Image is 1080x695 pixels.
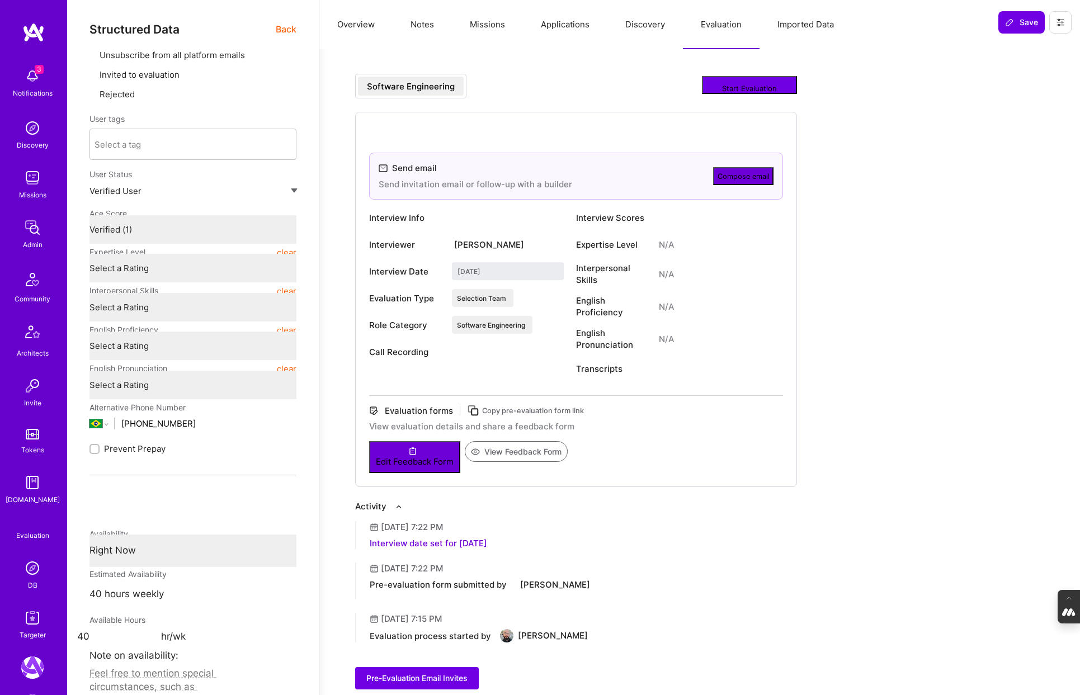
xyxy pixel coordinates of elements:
div: Interview Date [369,266,443,277]
span: Invited to evaluation [100,69,180,80]
button: Pre-Evaluation Email Invites [355,667,479,689]
div: Evaluation Type [369,292,443,304]
div: Interview Scores [576,209,783,226]
button: clear [277,242,296,262]
div: Notifications [13,87,53,99]
div: English Pronunciation [576,327,650,351]
div: Admin [23,239,43,250]
span: Rejected [100,89,135,100]
span: 3 [35,65,44,74]
span: Alternative Phone Number [89,403,186,412]
div: N/A [659,268,674,280]
div: Missions [19,189,46,201]
div: [DATE] 7:22 PM [381,521,443,533]
div: Role Category [369,319,443,331]
div: Send email [392,162,437,174]
a: A.Team: Leading A.Team's Marketing & DemandGen [18,656,46,679]
div: Evaluation [16,529,49,541]
a: View Feedback Form [465,441,568,473]
img: Invite [21,375,44,397]
div: Availability [89,524,296,544]
div: N/A [659,301,674,313]
span: Back [276,22,296,36]
div: Estimated Availability [89,564,296,584]
img: tokens [26,429,39,439]
img: Admin Search [21,557,44,579]
div: Discovery [17,139,49,151]
div: Interviewer [369,239,443,250]
div: 40 hours weekly [89,585,296,603]
span: Unsubscribe from all platform emails [100,50,245,60]
div: Available Hours [89,610,173,630]
button: clear [277,320,296,340]
div: View evaluation details and share a feedback form [369,420,783,432]
input: +1 (000) 000-0000 [121,409,296,438]
img: discovery [21,117,44,139]
div: Interpersonal Skills [576,262,650,286]
div: [PERSON_NAME] [520,579,590,590]
i: icon SelectionTeam [29,521,37,529]
div: DB [28,579,37,591]
div: Tokens [21,444,44,456]
div: [DATE] 7:15 PM [381,613,442,625]
div: [DATE] 7:22 PM [381,562,443,574]
button: Start Evaluation [702,76,797,94]
div: Evaluation process started by [370,630,491,642]
span: Save [1005,17,1038,28]
img: teamwork [21,167,44,189]
div: [PERSON_NAME] [454,239,524,250]
img: caret [291,188,298,193]
div: N/A [659,333,674,345]
div: Invite [24,397,41,409]
input: XX [77,621,227,653]
span: User Status [89,169,132,179]
label: User tags [89,114,125,124]
img: Community [19,266,46,293]
img: guide book [21,471,44,494]
button: View Feedback Form [465,441,568,462]
div: Community [15,293,50,305]
div: Call Recording [369,346,443,358]
img: bell [21,65,44,87]
img: Skill Targeter [21,607,44,629]
div: Send invitation email or follow-up with a builder [379,178,572,190]
span: English Pronunciation [89,358,167,379]
img: admin teamwork [21,216,44,239]
button: Edit Feedback Form [369,441,460,473]
img: A.Team: Leading A.Team's Marketing & DemandGen [21,656,44,679]
span: Prevent Prepay [104,443,166,455]
img: logo [22,22,45,42]
img: User Avatar [500,629,513,642]
div: Software Engineering [367,81,455,92]
img: Architects [19,320,46,347]
div: Copy pre-evaluation form link [482,405,584,417]
button: clear [277,358,296,379]
div: Select a tag [95,139,141,150]
button: Compose email [713,167,774,185]
div: English Proficiency [576,295,650,318]
span: Interpersonal Skills [89,281,158,301]
div: Evaluation forms [385,405,453,417]
div: Architects [17,347,49,359]
div: Pre-evaluation form submitted by [370,579,507,590]
span: Pre-Evaluation Email Invites [366,673,468,684]
div: [PERSON_NAME] [518,630,588,641]
div: Activity [355,500,386,512]
span: Structured Data [89,22,180,36]
span: Verified User [89,186,142,196]
div: Interview date set for [DATE] [370,537,487,549]
span: hr/wk [161,630,186,644]
div: Expertise Level [576,239,650,250]
span: English Proficiency [89,320,158,340]
div: Transcripts [576,363,650,375]
i: icon Chevron [283,141,289,147]
button: clear [277,281,296,301]
div: Targeter [20,629,46,641]
div: [DOMAIN_NAME] [6,494,60,505]
span: Expertise Level [89,242,145,262]
label: Note on availability: [89,646,178,665]
div: Interview Info [369,209,576,226]
button: Save [998,11,1045,34]
div: N/A [659,239,674,250]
